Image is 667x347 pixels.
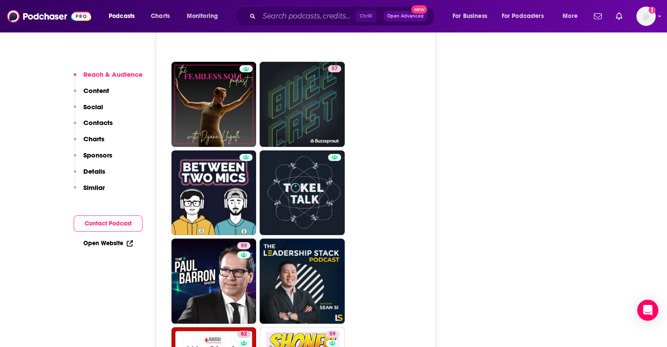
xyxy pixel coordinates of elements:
input: Search podcasts, credits, & more... [259,9,356,23]
a: 57 [260,62,345,147]
button: Contact Podcast [74,215,143,232]
span: Monitoring [187,10,218,22]
button: Sponsors [74,151,112,167]
a: Show notifications dropdown [612,9,626,24]
p: Details [83,167,105,175]
span: Open Advanced [387,14,424,18]
button: Content [74,86,109,103]
span: 57 [332,64,338,73]
button: open menu [103,9,146,23]
a: 59 [237,242,250,249]
button: Charts [74,135,104,151]
button: Social [74,103,103,119]
button: open menu [556,9,589,23]
button: Similar [74,183,105,200]
button: Open AdvancedNew [383,11,428,21]
img: User Profile [636,7,656,26]
a: 82 [237,331,250,338]
a: Charts [145,9,175,23]
p: Sponsors [83,151,112,159]
p: Social [83,103,103,111]
svg: Add a profile image [649,7,656,14]
button: Details [74,167,105,183]
p: Content [83,86,109,95]
span: For Podcasters [502,10,544,22]
p: Reach & Audience [83,70,143,79]
span: 82 [241,330,247,339]
button: Reach & Audience [74,70,143,86]
button: open menu [181,9,229,23]
div: Open Intercom Messenger [637,300,658,321]
a: 57 [328,65,341,72]
a: 59 [171,239,257,324]
a: Show notifications dropdown [590,9,605,24]
span: Ctrl K [356,11,376,22]
a: 59 [326,331,339,338]
span: For Business [453,10,487,22]
div: Search podcasts, credits, & more... [243,6,443,26]
button: open menu [496,9,556,23]
button: Contacts [74,118,113,135]
p: Contacts [83,118,113,127]
span: Logged in as nilam.mukherjee [636,7,656,26]
span: 59 [329,330,335,339]
span: Podcasts [109,10,135,22]
p: Similar [83,183,105,192]
button: Show profile menu [636,7,656,26]
button: open menu [446,9,498,23]
span: New [411,5,427,14]
img: Podchaser - Follow, Share and Rate Podcasts [7,8,91,25]
span: Charts [151,10,170,22]
span: 59 [241,242,247,250]
a: Open Website [83,240,133,247]
p: Charts [83,135,104,143]
span: More [563,10,578,22]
